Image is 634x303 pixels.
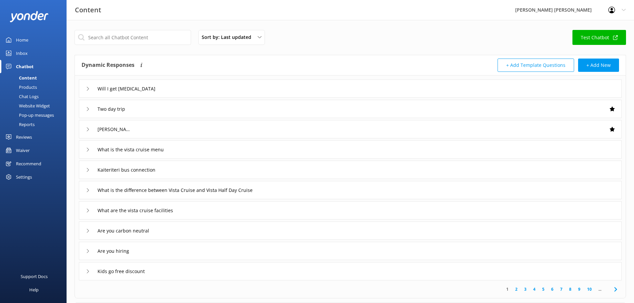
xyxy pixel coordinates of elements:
[16,60,34,73] div: Chatbot
[16,144,30,157] div: Waiver
[578,59,619,72] button: + Add New
[4,73,67,82] a: Content
[503,286,512,292] a: 1
[82,59,134,72] h4: Dynamic Responses
[16,157,41,170] div: Recommend
[557,286,566,292] a: 7
[10,11,48,22] img: yonder-white-logo.png
[202,34,255,41] span: Sort by: Last updated
[4,73,37,82] div: Content
[16,47,28,60] div: Inbox
[4,110,67,120] a: Pop-up messages
[75,5,101,15] h3: Content
[4,92,39,101] div: Chat Logs
[4,92,67,101] a: Chat Logs
[4,120,35,129] div: Reports
[4,120,67,129] a: Reports
[4,82,67,92] a: Products
[4,101,67,110] a: Website Widget
[4,110,54,120] div: Pop-up messages
[16,170,32,184] div: Settings
[16,33,28,47] div: Home
[566,286,575,292] a: 8
[548,286,557,292] a: 6
[575,286,584,292] a: 9
[75,30,191,45] input: Search all Chatbot Content
[4,101,50,110] div: Website Widget
[4,82,37,92] div: Products
[595,286,605,292] span: ...
[521,286,530,292] a: 3
[29,283,39,296] div: Help
[21,270,48,283] div: Support Docs
[584,286,595,292] a: 10
[530,286,539,292] a: 4
[572,30,626,45] a: Test Chatbot
[16,130,32,144] div: Reviews
[539,286,548,292] a: 5
[512,286,521,292] a: 2
[498,59,574,72] button: + Add Template Questions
